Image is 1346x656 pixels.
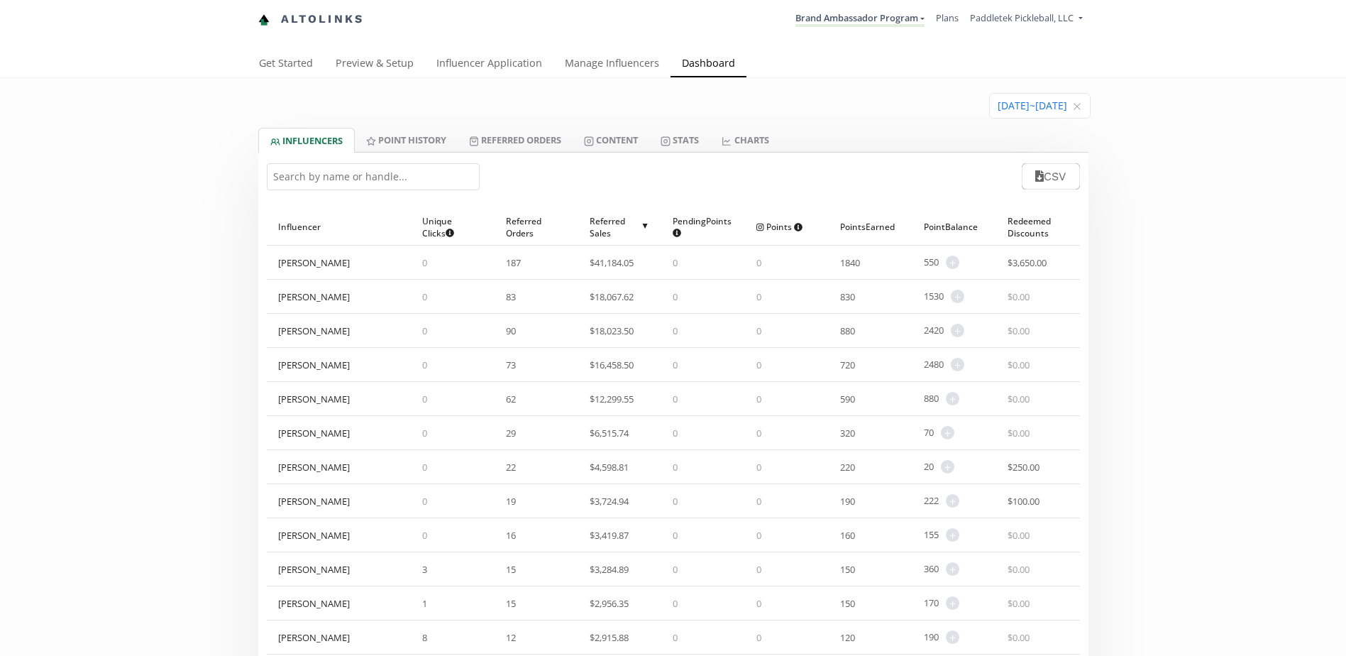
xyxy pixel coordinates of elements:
span: $ 250.00 [1008,461,1039,474]
span: 2420 [924,324,944,337]
div: [PERSON_NAME] [278,597,350,610]
span: + [951,358,964,371]
a: Manage Influencers [553,50,671,79]
div: Points Earned [840,209,901,245]
a: Referred Orders [458,128,573,152]
span: 550 [924,256,939,269]
a: CHARTS [710,128,780,152]
span: 720 [840,359,855,371]
span: 1840 [840,256,860,269]
a: Stats [649,128,710,152]
span: 0 [673,324,678,337]
span: 0 [756,563,761,576]
span: 19 [506,495,516,508]
span: + [946,392,959,405]
span: 0 [422,427,427,439]
span: + [941,460,954,474]
span: 12 [506,631,516,644]
svg: close [1073,102,1081,111]
span: 590 [840,393,855,405]
div: [PERSON_NAME] [278,256,350,269]
div: Referred Orders [506,209,567,245]
span: 0 [673,290,678,303]
span: 0 [422,393,427,405]
div: [PERSON_NAME] [278,461,350,474]
span: 0 [673,359,678,371]
div: [PERSON_NAME] [278,359,350,371]
span: 0 [422,256,427,269]
span: $ 2,956.35 [590,597,629,610]
span: Pending Points [673,215,732,239]
span: + [946,630,959,644]
span: $ 0.00 [1008,359,1030,371]
span: $ 0.00 [1008,529,1030,542]
span: 0 [673,427,678,439]
span: 1 [422,597,427,610]
a: Dashboard [671,50,746,79]
div: Referred Sales [590,209,651,245]
span: + [946,528,959,542]
span: 0 [756,529,761,542]
span: 0 [422,461,427,474]
span: 20 [924,460,934,474]
div: Redeemed Discounts [1008,209,1069,245]
span: $ 12,299.55 [590,393,634,405]
span: $ 0.00 [1008,563,1030,576]
span: 22 [506,461,516,474]
span: Paddletek Pickleball, LLC [970,11,1074,24]
span: 62 [506,393,516,405]
span: $ 4,598.81 [590,461,629,474]
div: [PERSON_NAME] [278,393,350,405]
span: 190 [924,630,939,644]
span: 222 [924,494,939,508]
span: $ 18,067.62 [590,290,634,303]
span: $ 2,915.88 [590,631,629,644]
span: 830 [840,290,855,303]
div: Influencer [278,209,400,245]
span: ▲ [639,219,651,234]
span: $ 3,724.94 [590,495,629,508]
span: $ 0.00 [1008,290,1030,303]
span: 360 [924,562,939,576]
span: 0 [756,461,761,474]
span: 0 [673,631,678,644]
span: $ 16,458.50 [590,359,634,371]
span: 170 [924,596,939,610]
div: [PERSON_NAME] [278,290,350,303]
span: 190 [840,495,855,508]
div: [PERSON_NAME] [278,529,350,542]
span: 0 [673,461,678,474]
span: $ 0.00 [1008,427,1030,439]
a: Preview & Setup [324,50,425,79]
span: + [946,562,959,576]
span: 0 [673,597,678,610]
span: Clear [1073,99,1081,114]
span: 0 [673,563,678,576]
span: 0 [422,324,427,337]
span: 0 [422,495,427,508]
span: + [946,596,959,610]
span: 0 [756,359,761,371]
span: 2480 [924,358,944,371]
div: [PERSON_NAME] [278,427,350,439]
input: Search by name or handle... [267,163,480,190]
span: 8 [422,631,427,644]
span: $ 0.00 [1008,631,1030,644]
span: 70 [924,426,934,439]
a: Altolinks [258,8,365,31]
span: 0 [756,597,761,610]
span: $ 0.00 [1008,597,1030,610]
span: $ 100.00 [1008,495,1039,508]
a: Content [573,128,649,152]
div: Point Balance [924,209,985,245]
span: $ 3,284.89 [590,563,629,576]
span: 880 [924,392,939,405]
img: favicon-32x32.png [258,14,270,26]
span: 1530 [924,290,944,303]
span: $ 6,515.74 [590,427,629,439]
span: 29 [506,427,516,439]
span: 160 [840,529,855,542]
span: 187 [506,256,521,269]
a: Paddletek Pickleball, LLC [970,11,1082,28]
span: 0 [422,359,427,371]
